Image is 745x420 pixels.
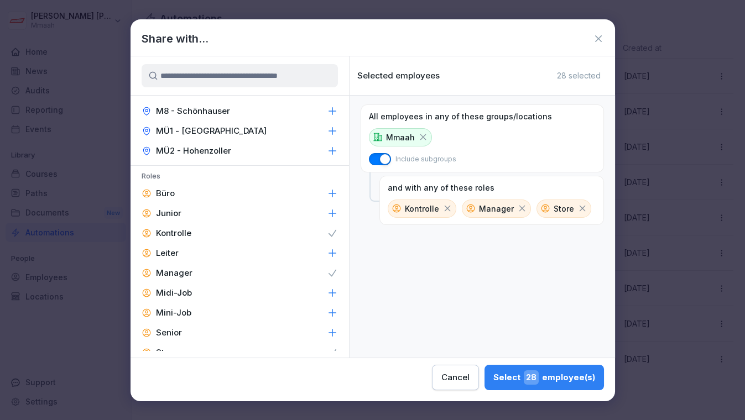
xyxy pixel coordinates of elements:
[156,125,267,136] p: MÜ1 - [GEOGRAPHIC_DATA]
[156,188,175,199] p: Büro
[479,203,514,214] p: Manager
[156,287,192,298] p: Midi-Job
[156,248,179,259] p: Leiter
[156,327,182,338] p: Senior
[386,132,415,143] p: Mmaah
[554,203,574,214] p: Store
[484,365,604,390] button: Select28employee(s)
[357,71,440,81] p: Selected employees
[369,112,552,122] p: All employees in any of these groups/locations
[156,145,231,156] p: MÜ2 - Hohenzoller
[441,371,470,384] div: Cancel
[156,267,192,279] p: Manager
[156,307,191,318] p: Mini-Job
[432,365,479,390] button: Cancel
[395,154,456,164] p: Include subgroups
[156,106,230,117] p: M8 - Schönhauser
[131,171,349,183] p: Roles
[493,370,595,385] div: Select employee(s)
[156,347,178,358] p: Store
[524,370,539,385] span: 28
[156,228,191,239] p: Kontrolle
[388,183,494,193] p: and with any of these roles
[156,208,181,219] p: Junior
[142,30,209,47] h1: Share with...
[405,203,439,214] p: Kontrolle
[557,71,601,81] p: 28 selected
